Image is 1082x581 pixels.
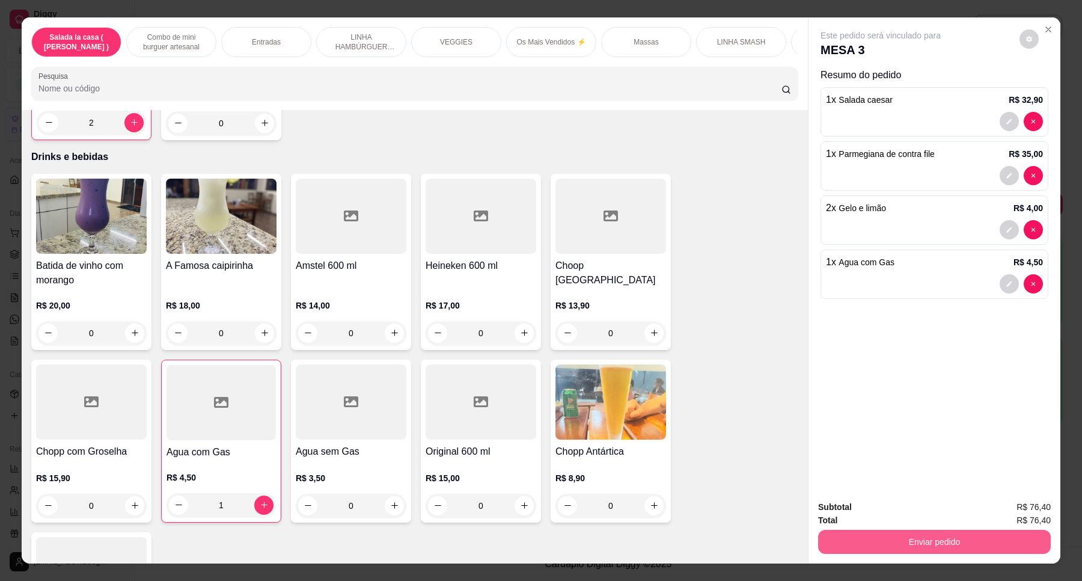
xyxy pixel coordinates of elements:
[169,496,188,515] button: decrease-product-quantity
[124,113,144,132] button: increase-product-quantity
[1013,202,1043,214] p: R$ 4,00
[821,41,941,58] p: MESA 3
[555,364,666,440] img: product-image
[555,259,666,287] h4: Choop [GEOGRAPHIC_DATA]
[1016,500,1051,514] span: R$ 76,40
[136,32,206,52] p: Combo de mini burguer artesanal
[296,472,406,484] p: R$ 3,50
[1013,256,1043,268] p: R$ 4,50
[36,472,147,484] p: R$ 15,90
[1024,220,1043,239] button: decrease-product-quantity
[555,472,666,484] p: R$ 8,90
[38,324,58,343] button: decrease-product-quantity
[818,515,837,525] strong: Total
[1039,20,1058,39] button: Close
[515,496,534,515] button: increase-product-quantity
[385,496,404,515] button: increase-product-quantity
[1024,112,1043,131] button: decrease-product-quantity
[167,445,276,460] h4: Agua com Gas
[298,496,317,515] button: decrease-product-quantity
[717,37,766,47] p: LINHA SMASH
[426,300,536,312] p: R$ 17,00
[38,496,58,515] button: decrease-product-quantity
[839,95,893,105] span: Salada caesar
[426,259,536,273] h4: Heineken 600 ml
[125,324,144,343] button: increase-product-quantity
[296,300,406,312] p: R$ 14,00
[1024,166,1043,185] button: decrease-product-quantity
[839,149,935,159] span: Parmegiana de contra file
[1024,274,1043,294] button: decrease-product-quantity
[555,444,666,459] h4: Chopp Antártica
[38,82,781,94] input: Pesquisa
[555,300,666,312] p: R$ 13,90
[558,324,577,343] button: decrease-product-quantity
[515,324,534,343] button: increase-product-quantity
[31,150,798,164] p: Drinks e bebidas
[839,257,894,267] span: Agua com Gas
[826,147,935,161] p: 1 x
[1016,514,1051,527] span: R$ 76,40
[38,71,72,81] label: Pesquisa
[1000,112,1019,131] button: decrease-product-quantity
[440,37,472,47] p: VEGGIES
[839,203,886,213] span: Gelo e limão
[125,496,144,515] button: increase-product-quantity
[36,300,147,312] p: R$ 20,00
[826,201,886,215] p: 2 x
[818,502,852,512] strong: Subtotal
[296,259,406,273] h4: Amstel 600 ml
[1009,148,1043,160] p: R$ 35,00
[167,472,276,484] p: R$ 4,50
[255,114,274,133] button: increase-product-quantity
[821,68,1048,82] p: Resumo do pedido
[41,32,111,52] p: Salada la casa ( [PERSON_NAME] )
[166,259,277,273] h4: A Famosa caipirinha
[166,179,277,254] img: product-image
[558,496,577,515] button: decrease-product-quantity
[252,37,281,47] p: Entradas
[826,93,893,107] p: 1 x
[428,324,447,343] button: decrease-product-quantity
[255,324,274,343] button: increase-product-quantity
[254,496,274,515] button: increase-product-quantity
[166,300,277,312] p: R$ 18,00
[168,324,188,343] button: decrease-product-quantity
[644,324,664,343] button: increase-product-quantity
[296,444,406,459] h4: Agua sem Gas
[821,29,941,41] p: Este pedido será vinculado para
[426,444,536,459] h4: Original 600 ml
[1000,166,1019,185] button: decrease-product-quantity
[1009,94,1043,106] p: R$ 32,90
[516,37,585,47] p: Os Mais Vendidos ⚡️
[1000,220,1019,239] button: decrease-product-quantity
[426,472,536,484] p: R$ 15,00
[644,496,664,515] button: increase-product-quantity
[1019,29,1039,49] button: decrease-product-quantity
[826,255,894,269] p: 1 x
[36,444,147,459] h4: Chopp com Groselha
[36,259,147,287] h4: Batida de vinho com morango
[326,32,396,52] p: LINHA HAMBÚRGUER ANGUS
[298,324,317,343] button: decrease-product-quantity
[634,37,658,47] p: Massas
[39,113,58,132] button: decrease-product-quantity
[1000,274,1019,294] button: decrease-product-quantity
[36,179,147,254] img: product-image
[818,530,1051,554] button: Enviar pedido
[385,324,404,343] button: increase-product-quantity
[168,114,188,133] button: decrease-product-quantity
[428,496,447,515] button: decrease-product-quantity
